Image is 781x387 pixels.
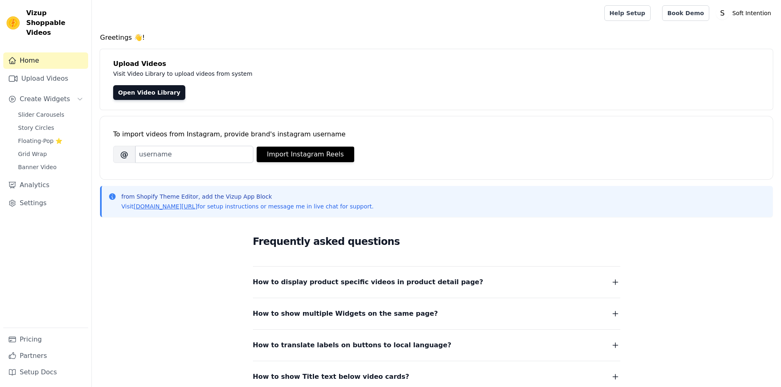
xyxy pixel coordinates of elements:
a: Grid Wrap [13,148,88,160]
span: How to translate labels on buttons to local language? [253,339,451,351]
a: Partners [3,348,88,364]
a: Pricing [3,331,88,348]
button: How to display product specific videos in product detail page? [253,276,620,288]
span: Create Widgets [20,94,70,104]
span: Slider Carousels [18,111,64,119]
a: [DOMAIN_NAME][URL] [134,203,198,210]
a: Help Setup [604,5,651,21]
text: S [720,9,725,17]
span: How to show Title text below video cards? [253,371,410,382]
p: Visit Video Library to upload videos from system [113,69,480,79]
span: How to display product specific videos in product detail page? [253,276,483,288]
a: Analytics [3,177,88,193]
h2: Frequently asked questions [253,233,620,250]
a: Upload Videos [3,70,88,87]
div: To import videos from Instagram, provide brand's instagram username [113,129,760,139]
span: Floating-Pop ⭐ [18,137,62,145]
a: Book Demo [662,5,709,21]
button: How to translate labels on buttons to local language? [253,339,620,351]
a: Setup Docs [3,364,88,380]
a: Slider Carousels [13,109,88,120]
button: S Soft Intention [716,6,774,20]
a: Settings [3,195,88,211]
p: Visit for setup instructions or message me in live chat for support. [121,202,373,210]
button: How to show multiple Widgets on the same page? [253,308,620,319]
a: Home [3,52,88,69]
input: username [135,146,253,163]
span: How to show multiple Widgets on the same page? [253,308,438,319]
span: Grid Wrap [18,150,47,158]
a: Floating-Pop ⭐ [13,135,88,147]
button: Import Instagram Reels [257,147,354,162]
p: from Shopify Theme Editor, add the Vizup App Block [121,192,373,201]
img: Vizup [7,16,20,29]
button: How to show Title text below video cards? [253,371,620,382]
a: Story Circles [13,122,88,134]
a: Open Video Library [113,85,185,100]
span: Story Circles [18,124,54,132]
p: Soft Intention [729,6,774,20]
a: Banner Video [13,161,88,173]
span: @ [113,146,135,163]
h4: Upload Videos [113,59,760,69]
span: Banner Video [18,163,57,171]
button: Create Widgets [3,91,88,107]
h4: Greetings 👋! [100,33,773,43]
span: Vizup Shoppable Videos [26,8,85,38]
